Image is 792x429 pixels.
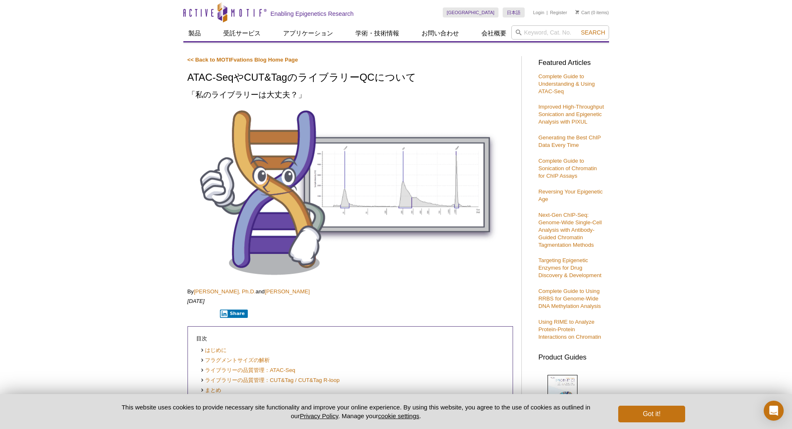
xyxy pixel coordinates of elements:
[538,104,604,125] a: Improved High-Throughput Sonication and Epigenetic Analysis with PIXUL
[538,288,601,309] a: Complete Guide to Using RRBS for Genome-Wide DNA Methylation Analysis
[188,57,298,63] a: << Back to MOTIFvations Blog Home Page
[538,158,597,179] a: Complete Guide to Sonication of Chromatin for ChIP Assays
[200,347,227,355] a: はじめに
[575,10,579,14] img: Your Cart
[220,310,248,318] button: Share
[200,367,296,374] a: ライブラリーの品質管理：ATAC-Seq
[550,10,567,15] a: Register
[538,319,601,340] a: Using RIME to Analyze Protein-Protein Interactions on Chromatin
[533,10,544,15] a: Login
[538,212,602,248] a: Next-Gen ChIP-Seq: Genome-Wide Single-Cell Analysis with Antibody-Guided Chromatin Tagmentation M...
[378,412,419,419] button: cookie settings
[538,60,605,67] h3: Featured Articles
[183,25,206,41] a: 製品
[547,7,548,17] li: |
[443,7,499,17] a: [GEOGRAPHIC_DATA]
[578,29,607,36] button: Search
[538,73,595,94] a: Complete Guide to Understanding & Using ATAC-Seq
[200,357,270,365] a: フラグメントサイズの解析
[278,25,338,41] a: アプリケーション
[503,7,525,17] a: 日本語
[764,401,784,421] div: Open Intercom Messenger
[618,406,685,422] button: Got it!
[188,72,513,84] h1: ATAC-SeqやCUT&TagのライブラリーQCについて
[271,10,354,17] h2: Enabling Epigenetics Research
[538,257,602,278] a: Targeting Epigenetic Enzymes for Drug Discovery & Development
[188,89,513,100] h2: 「私のライブラリーは大丈夫？」
[300,412,338,419] a: Privacy Policy
[538,134,601,148] a: Generating the Best ChIP Data Every Time
[417,25,464,41] a: お問い合わせ
[200,387,222,394] a: まとめ
[575,10,590,15] a: Cart
[548,375,577,413] img: Epi_brochure_140604_cover_web_70x200
[476,25,511,41] a: 会社概要
[188,309,215,317] iframe: X Post Button
[194,288,256,295] a: [PERSON_NAME], Ph.D.
[196,335,504,342] p: 目次
[538,188,603,202] a: Reversing Your Epigenetic Age
[188,288,513,295] p: By and
[511,25,609,40] input: Keyword, Cat. No.
[265,288,310,295] a: [PERSON_NAME]
[581,29,605,36] span: Search
[575,7,609,17] li: (0 items)
[188,107,513,278] img: Library QC for ATAC-Seq and CUT&Tag
[218,25,266,41] a: 受託サービス
[538,349,605,361] h3: Product Guides
[188,298,205,304] em: [DATE]
[200,377,340,384] a: ライブラリーの品質管理：CUT&Tag / CUT&Tag R-loop
[350,25,404,41] a: 学術・技術情報
[107,403,605,420] p: This website uses cookies to provide necessary site functionality and improve your online experie...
